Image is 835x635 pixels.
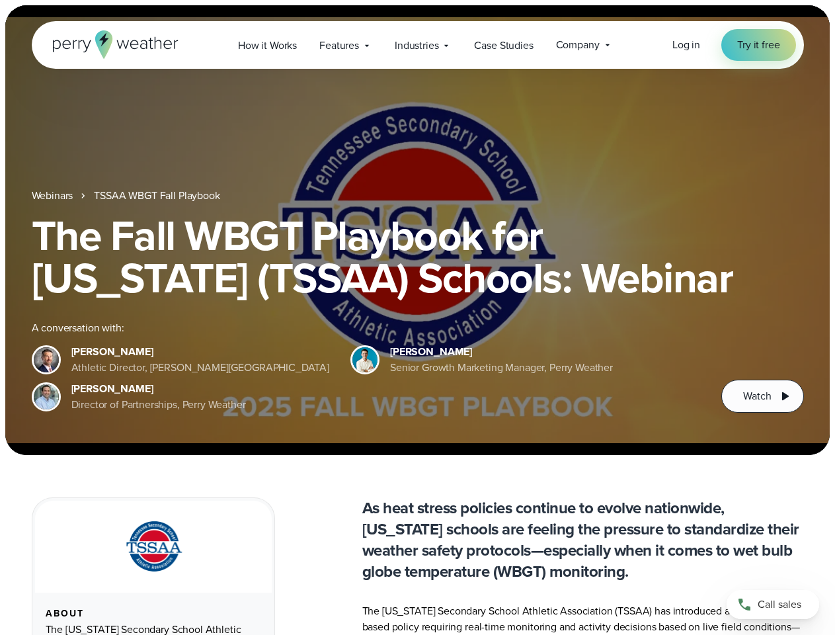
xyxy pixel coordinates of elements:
[71,381,246,397] div: [PERSON_NAME]
[672,37,700,52] span: Log in
[672,37,700,53] a: Log in
[390,344,613,360] div: [PERSON_NAME]
[390,360,613,376] div: Senior Growth Marketing Manager, Perry Weather
[71,397,246,413] div: Director of Partnerships, Perry Weather
[319,38,359,54] span: Features
[238,38,297,54] span: How it Works
[34,347,59,372] img: Brian Wyatt
[71,344,330,360] div: [PERSON_NAME]
[32,188,804,204] nav: Breadcrumb
[721,380,803,413] button: Watch
[32,188,73,204] a: Webinars
[743,388,771,404] span: Watch
[71,360,330,376] div: Athletic Director, [PERSON_NAME][GEOGRAPHIC_DATA]
[721,29,795,61] a: Try it free
[727,590,819,619] a: Call sales
[556,37,600,53] span: Company
[737,37,779,53] span: Try it free
[362,497,804,582] p: As heat stress policies continue to evolve nationwide, [US_STATE] schools are feeling the pressur...
[32,320,701,336] div: A conversation with:
[46,609,261,619] div: About
[227,32,308,59] a: How it Works
[352,347,378,372] img: Spencer Patton, Perry Weather
[32,214,804,299] h1: The Fall WBGT Playbook for [US_STATE] (TSSAA) Schools: Webinar
[109,517,198,577] img: TSSAA-Tennessee-Secondary-School-Athletic-Association.svg
[758,597,801,613] span: Call sales
[34,384,59,409] img: Jeff Wood
[395,38,438,54] span: Industries
[94,188,219,204] a: TSSAA WBGT Fall Playbook
[463,32,544,59] a: Case Studies
[474,38,533,54] span: Case Studies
